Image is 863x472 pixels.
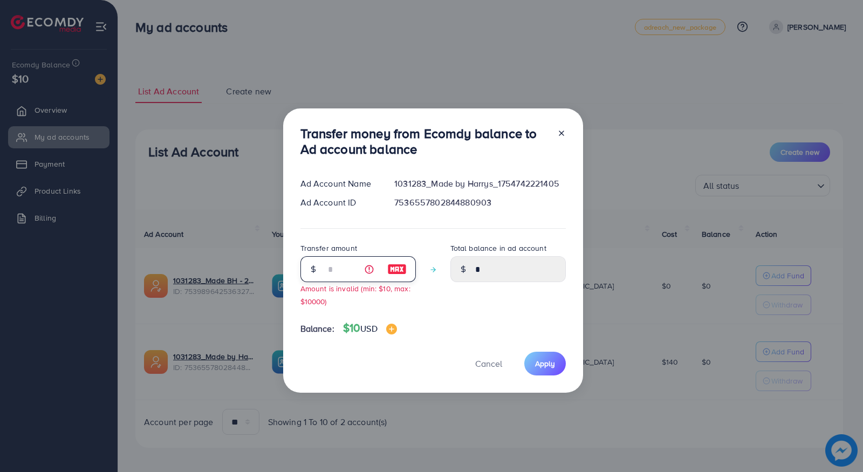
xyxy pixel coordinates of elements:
span: USD [360,323,377,334]
h3: Transfer money from Ecomdy balance to Ad account balance [300,126,549,157]
div: Ad Account Name [292,177,386,190]
button: Apply [524,352,566,375]
small: Amount is invalid (min: $10, max: $10000) [300,283,410,306]
span: Cancel [475,358,502,370]
div: 7536557802844880903 [386,196,574,209]
h4: $10 [343,321,397,335]
span: Balance: [300,323,334,335]
span: Apply [535,358,555,369]
label: Total balance in ad account [450,243,546,254]
div: Ad Account ID [292,196,386,209]
label: Transfer amount [300,243,357,254]
img: image [387,263,407,276]
div: 1031283_Made by Harrys_1754742221405 [386,177,574,190]
button: Cancel [462,352,516,375]
img: image [386,324,397,334]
